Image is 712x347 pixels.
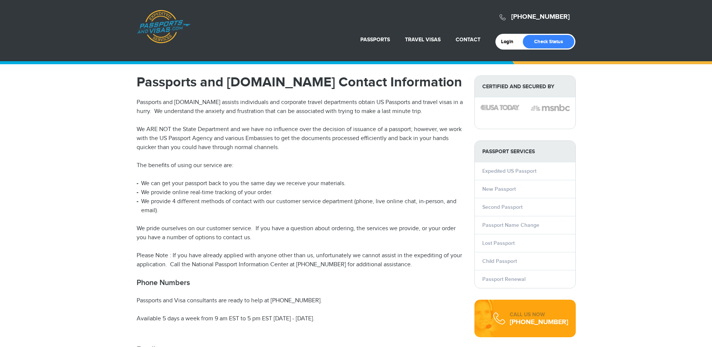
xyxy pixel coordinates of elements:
a: Passport Renewal [482,276,525,282]
p: The benefits of using our service are: [137,161,463,170]
a: New Passport [482,186,516,192]
a: Travel Visas [405,36,441,43]
p: Passports and [DOMAIN_NAME] assists individuals and corporate travel departments obtain US Passpo... [137,98,463,116]
a: Lost Passport [482,240,515,246]
a: Login [501,39,519,45]
a: [PHONE_NUMBER] [511,13,570,21]
a: Check Status [523,35,574,48]
p: We pride ourselves on our customer service. If you have a question about ordering, the services w... [137,224,463,242]
div: CALL US NOW [510,311,568,318]
strong: Certified and Secured by [475,76,575,97]
li: We can get your passport back to you the same day we receive your materials. [137,179,463,188]
p: We ARE NOT the State Department and we have no influence over the decision of issuance of a passp... [137,125,463,152]
li: We provide 4 different methods of contact with our customer service department (phone, live onlin... [137,197,463,215]
h2: Phone Numbers [137,278,463,287]
a: Second Passport [482,204,522,210]
p: Please Note : If you have already applied with anyone other than us, unfortunately we cannot assi... [137,251,463,269]
a: Child Passport [482,258,517,264]
a: Passport Name Change [482,222,539,228]
img: image description [531,103,570,112]
p: Passports and Visa consultants are ready to help at [PHONE_NUMBER]. [137,296,463,305]
div: [PHONE_NUMBER] [510,318,568,326]
strong: PASSPORT SERVICES [475,141,575,162]
h1: Passports and [DOMAIN_NAME] Contact Information [137,75,463,89]
li: We provide online real-time tracking of your order. [137,188,463,197]
a: Expedited US Passport [482,168,536,174]
a: Contact [456,36,480,43]
a: Passports & [DOMAIN_NAME] [137,10,190,44]
p: Available 5 days a week from 9 am EST to 5 pm EST [DATE] - [DATE]. [137,314,463,323]
img: image description [480,105,519,110]
a: Passports [360,36,390,43]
